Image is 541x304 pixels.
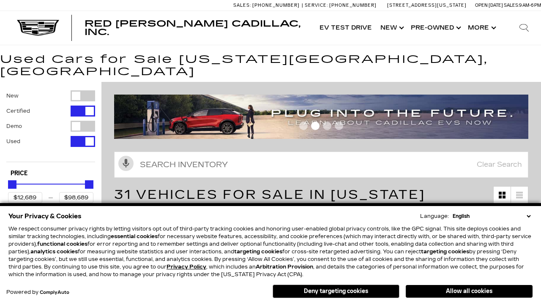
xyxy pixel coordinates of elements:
strong: targeting cookies [234,249,282,255]
button: Allow all cookies [406,285,533,298]
a: Sales: [PHONE_NUMBER] [233,3,302,8]
span: Go to slide 2 [311,122,320,130]
label: Demo [6,122,22,130]
span: 31 Vehicles for Sale in [US_STATE][GEOGRAPHIC_DATA], [GEOGRAPHIC_DATA] [114,187,466,219]
p: We respect consumer privacy rights by letting visitors opt out of third-party tracking cookies an... [8,225,533,278]
div: Maximum Price [85,180,93,189]
h5: Price [11,170,91,177]
svg: Click to toggle on voice search [118,156,134,171]
input: Minimum [8,192,42,203]
label: New [6,92,19,100]
strong: analytics cookies [30,249,78,255]
span: Red [PERSON_NAME] Cadillac, Inc. [85,19,301,37]
strong: targeting cookies [421,249,469,255]
strong: essential cookies [111,233,158,239]
a: [STREET_ADDRESS][US_STATE] [387,3,467,8]
input: Maximum [59,192,93,203]
span: [PHONE_NUMBER] [329,3,377,8]
strong: Arbitration Provision [256,264,313,270]
span: Open [DATE] [475,3,503,8]
a: Red [PERSON_NAME] Cadillac, Inc. [85,19,307,36]
span: Go to slide 3 [323,122,331,130]
span: Sales: [504,3,519,8]
span: Go to slide 1 [299,122,308,130]
strong: functional cookies [37,241,87,247]
span: Go to slide 4 [335,122,343,130]
div: Filter by Vehicle Type [6,90,95,162]
a: Service: [PHONE_NUMBER] [302,3,379,8]
div: Price [8,177,93,203]
span: Service: [305,3,328,8]
a: EV Test Drive [315,11,376,45]
span: Sales: [233,3,251,8]
span: 9 AM-6 PM [519,3,541,8]
div: Language: [420,214,449,219]
select: Language Select [451,212,533,220]
label: Certified [6,107,30,115]
a: Privacy Policy [167,264,206,270]
span: Your Privacy & Cookies [8,210,82,222]
a: ComplyAuto [40,290,69,295]
a: Pre-Owned [407,11,464,45]
div: Powered by [6,290,69,295]
a: New [376,11,407,45]
img: ev-blog-post-banners4 [114,95,528,139]
label: Used [6,137,20,146]
button: Deny targeting cookies [273,285,399,298]
div: Minimum Price [8,180,16,189]
img: Cadillac Dark Logo with Cadillac White Text [17,20,59,36]
input: Search Inventory [114,152,528,178]
span: [PHONE_NUMBER] [252,3,300,8]
button: More [464,11,499,45]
